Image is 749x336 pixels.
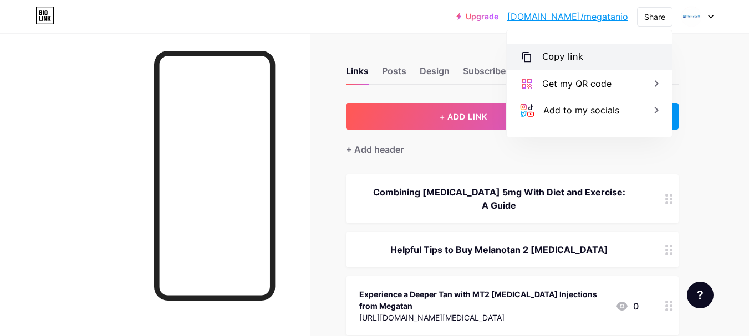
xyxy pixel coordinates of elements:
[346,143,404,156] div: + Add header
[440,112,487,121] span: + ADD LINK
[681,6,702,27] img: Megatan
[359,312,607,323] div: [URL][DOMAIN_NAME][MEDICAL_DATA]
[359,185,639,212] div: Combining [MEDICAL_DATA] 5mg With Diet and Exercise: A Guide
[359,288,607,312] div: Experience a Deeper Tan with MT2 [MEDICAL_DATA] Injections from Megatan
[463,64,514,84] div: Subscribers
[507,10,628,23] a: [DOMAIN_NAME]/megatanio
[420,64,450,84] div: Design
[615,299,639,313] div: 0
[382,64,406,84] div: Posts
[542,77,612,90] div: Get my QR code
[346,64,369,84] div: Links
[644,11,665,23] div: Share
[359,243,639,256] div: Helpful Tips to Buy Melanotan 2 [MEDICAL_DATA]
[542,50,583,64] div: Copy link
[543,104,619,117] div: Add to my socials
[346,103,582,130] button: + ADD LINK
[456,12,498,21] a: Upgrade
